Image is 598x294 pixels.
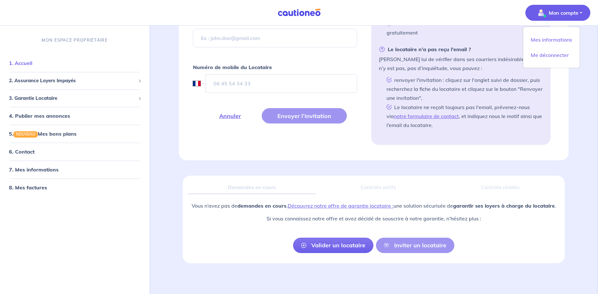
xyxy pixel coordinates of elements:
strong: Numéro de mobile du Locataire [193,64,272,70]
div: 1. Accueil [3,57,147,69]
a: 5.NOUVEAUMes bons plans [9,131,76,137]
p: MON ESPACE PROPRIÉTAIRE [42,37,108,43]
p: Mon compte [549,9,578,17]
span: 3. Garantie Locataire [9,94,136,102]
a: Me déconnecter [526,50,577,60]
div: 2. Assurance Loyers Impayés [3,75,147,87]
a: 7. Mes informations [9,166,59,173]
p: Vous n’avez pas de . une solution sécurisée de . [192,202,556,210]
div: 7. Mes informations [3,163,147,176]
li: [PERSON_NAME] lui de vérifier dans ses courriers indésirables et s'il n’y est pas, pas d’inquiétu... [379,45,543,130]
li: Le locataire ne reçoit toujours pas l'email, prévenez-nous via , et indiquez nous le motif ainsi ... [384,102,543,130]
input: Ex : john.doe@gmail.com [193,29,357,47]
strong: demandes en cours [237,203,286,209]
p: Si vous connaissez notre offre et avez décidé de souscrire à notre garantie, n’hésitez plus : [192,215,556,222]
a: Valider un locataire [293,238,373,253]
button: illu_account_valid_menu.svgMon compte [525,5,590,21]
li: Nous enverrons au locataire son Accord de Garantie gratuitement [384,19,543,37]
div: illu_account_valid_menu.svgMon compte [523,27,580,68]
a: 8. Mes factures [9,184,47,191]
div: 4. Publier mes annonces [3,109,147,122]
a: notre formulaire de contact [394,113,459,119]
input: 06 45 54 34 33 [205,74,357,93]
div: 8. Mes factures [3,181,147,194]
span: 2. Assurance Loyers Impayés [9,77,136,84]
img: Cautioneo [275,9,323,17]
strong: garantir ses loyers à charge du locataire [453,203,555,209]
strong: Le locataire n’a pas reçu l’email ? [379,45,471,54]
div: 6. Contact [3,145,147,158]
button: Annuler [203,108,257,123]
img: illu_account_valid_menu.svg [536,8,546,18]
div: 3. Garantie Locataire [3,92,147,104]
a: 1. Accueil [9,60,32,66]
div: 5.NOUVEAUMes bons plans [3,127,147,140]
a: Mes informations [526,35,577,45]
a: Découvrez notre offre de garantie locataire : [288,203,394,209]
li: renvoyer l'invitation : cliquez sur l'onglet suivi de dossier, puis recherchez la fiche du locata... [384,75,543,102]
a: 4. Publier mes annonces [9,113,70,119]
a: 6. Contact [9,148,35,155]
